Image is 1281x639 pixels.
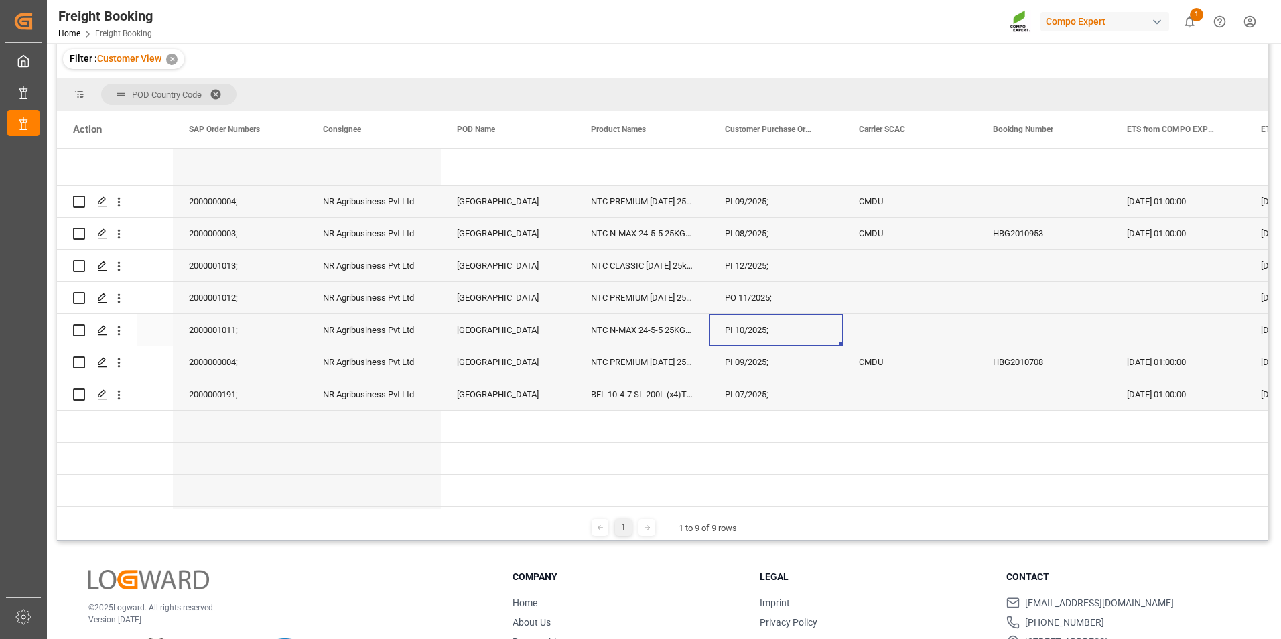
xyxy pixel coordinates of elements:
[307,218,441,249] div: NR Agribusiness Pvt Ltd
[1127,125,1217,134] span: ETS from COMPO EXPERT
[1010,10,1031,33] img: Screenshot%202023-09-29%20at%2010.02.21.png_1712312052.png
[1111,346,1245,378] div: [DATE] 01:00:00
[1040,12,1169,31] div: Compo Expert
[709,346,843,378] div: PI 09/2025;
[307,282,441,313] div: NR Agribusiness Pvt Ltd
[57,153,137,186] div: Press SPACE to select this row.
[843,186,977,217] div: CMDU
[441,186,575,217] div: [GEOGRAPHIC_DATA]
[977,346,1111,378] div: HBG2010708
[1025,596,1174,610] span: [EMAIL_ADDRESS][DOMAIN_NAME]
[615,519,632,536] div: 1
[1025,616,1104,630] span: [PHONE_NUMBER]
[57,378,137,411] div: Press SPACE to select this row.
[575,250,709,281] div: NTC CLASSIC [DATE] 25kg (x42) INT;
[760,617,817,628] a: Privacy Policy
[57,186,137,218] div: Press SPACE to select this row.
[1040,9,1174,34] button: Compo Expert
[575,314,709,346] div: NTC N-MAX 24-5-5 25KG (x42) INT;
[977,218,1111,249] div: HBG2010953
[513,617,551,628] a: About Us
[709,186,843,217] div: PI 09/2025;
[441,314,575,346] div: [GEOGRAPHIC_DATA]
[132,90,202,100] span: POD Country Code
[591,125,646,134] span: Product Names
[1111,378,1245,410] div: [DATE] 01:00:00
[575,186,709,217] div: NTC PREMIUM [DATE] 25kg (x42) INT;
[173,314,307,346] div: 2000001011;
[843,346,977,378] div: CMDU
[441,250,575,281] div: [GEOGRAPHIC_DATA]
[323,125,361,134] span: Consignee
[859,125,905,134] span: Carrier SCAC
[709,218,843,249] div: PI 08/2025;
[58,6,153,26] div: Freight Booking
[993,125,1053,134] span: Booking Number
[57,507,137,539] div: Press SPACE to select this row.
[88,601,479,614] p: © 2025 Logward. All rights reserved.
[1205,7,1235,37] button: Help Center
[1006,570,1237,584] h3: Contact
[307,186,441,217] div: NR Agribusiness Pvt Ltd
[575,346,709,378] div: NTC PREMIUM [DATE] 25kg (x42) INT;
[441,282,575,313] div: [GEOGRAPHIC_DATA]
[88,614,479,626] p: Version [DATE]
[58,29,80,38] a: Home
[441,218,575,249] div: [GEOGRAPHIC_DATA]
[307,378,441,410] div: NR Agribusiness Pvt Ltd
[307,346,441,378] div: NR Agribusiness Pvt Ltd
[166,54,178,65] div: ✕
[513,570,743,584] h3: Company
[57,218,137,250] div: Press SPACE to select this row.
[725,125,815,134] span: Customer Purchase Order Numbers
[70,53,97,64] span: Filter :
[57,443,137,475] div: Press SPACE to select this row.
[307,250,441,281] div: NR Agribusiness Pvt Ltd
[57,250,137,282] div: Press SPACE to select this row.
[173,218,307,249] div: 2000000003;
[307,314,441,346] div: NR Agribusiness Pvt Ltd
[575,218,709,249] div: NTC N-MAX 24-5-5 25KG (x42) INT;
[57,282,137,314] div: Press SPACE to select this row.
[441,378,575,410] div: [GEOGRAPHIC_DATA]
[1111,186,1245,217] div: [DATE] 01:00:00
[575,378,709,410] div: BFL 10-4-7 SL 200L (x4)TW ISPM;
[173,282,307,313] div: 2000001012;
[57,411,137,443] div: Press SPACE to select this row.
[760,570,990,584] h3: Legal
[709,314,843,346] div: PI 10/2025;
[57,475,137,507] div: Press SPACE to select this row.
[709,282,843,313] div: PO 11/2025;
[709,378,843,410] div: PI 07/2025;
[843,218,977,249] div: CMDU
[709,250,843,281] div: PI 12/2025;
[173,378,307,410] div: 2000000191;
[173,186,307,217] div: 2000000004;
[760,597,790,608] a: Imprint
[57,346,137,378] div: Press SPACE to select this row.
[441,346,575,378] div: [GEOGRAPHIC_DATA]
[513,597,537,608] a: Home
[73,123,102,135] div: Action
[679,522,737,535] div: 1 to 9 of 9 rows
[97,53,161,64] span: Customer View
[88,570,209,589] img: Logward Logo
[457,125,495,134] span: POD Name
[1111,218,1245,249] div: [DATE] 01:00:00
[189,125,260,134] span: SAP Order Numbers
[575,282,709,313] div: NTC PREMIUM [DATE] 25kg (x42) INT;
[1190,8,1203,21] span: 1
[173,250,307,281] div: 2000001013;
[173,346,307,378] div: 2000000004;
[1174,7,1205,37] button: show 1 new notifications
[57,314,137,346] div: Press SPACE to select this row.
